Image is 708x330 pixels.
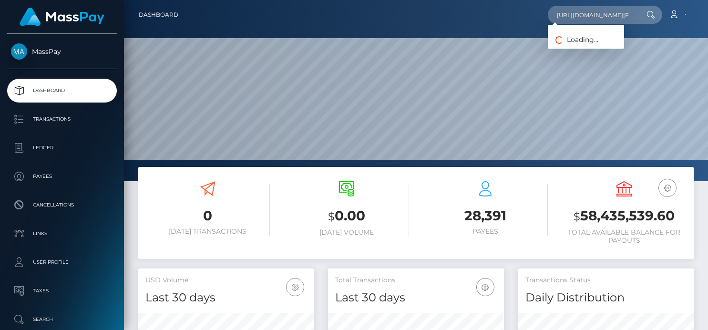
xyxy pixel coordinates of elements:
h4: Daily Distribution [525,289,687,306]
input: Search... [548,6,637,24]
small: $ [328,210,335,223]
h3: 0.00 [284,206,409,226]
h3: 28,391 [423,206,548,225]
p: Links [11,227,113,241]
p: Taxes [11,284,113,298]
a: Links [7,222,117,246]
a: Taxes [7,279,117,303]
p: Cancellations [11,198,113,212]
h4: Last 30 days [335,289,496,306]
h4: Last 30 days [145,289,307,306]
span: Loading... [548,35,598,44]
h5: Total Transactions [335,276,496,285]
p: Transactions [11,112,113,126]
a: Dashboard [7,79,117,103]
a: Payees [7,165,117,188]
p: Payees [11,169,113,184]
h5: Transactions Status [525,276,687,285]
p: Dashboard [11,83,113,98]
span: MassPay [7,47,117,56]
p: Search [11,312,113,327]
h3: 0 [145,206,270,225]
h6: Payees [423,227,548,236]
p: Ledger [11,141,113,155]
small: $ [574,210,580,223]
h6: Total Available Balance for Payouts [562,228,687,245]
h6: [DATE] Volume [284,228,409,237]
p: User Profile [11,255,113,269]
a: Dashboard [139,5,178,25]
h6: [DATE] Transactions [145,227,270,236]
a: Transactions [7,107,117,131]
h3: 58,435,539.60 [562,206,687,226]
a: Ledger [7,136,117,160]
h5: USD Volume [145,276,307,285]
a: Cancellations [7,193,117,217]
img: MassPay [11,43,27,60]
img: MassPay Logo [20,8,104,26]
a: User Profile [7,250,117,274]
